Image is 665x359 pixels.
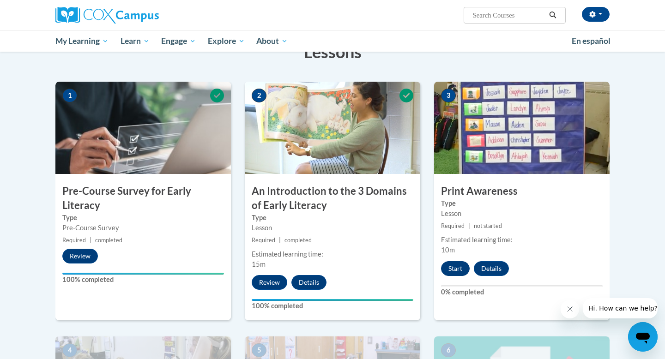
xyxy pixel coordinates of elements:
div: Pre-Course Survey [62,223,224,233]
div: Estimated learning time: [252,249,413,259]
span: 15m [252,260,266,268]
span: About [256,36,288,47]
span: 1 [62,89,77,102]
span: completed [284,237,312,244]
h3: Pre-Course Survey for Early Literacy [55,184,231,213]
div: Lesson [441,209,603,219]
span: Required [252,237,275,244]
span: My Learning [55,36,109,47]
span: En español [572,36,611,46]
img: Course Image [245,82,420,174]
h3: An Introduction to the 3 Domains of Early Literacy [245,184,420,213]
span: | [279,237,281,244]
div: Main menu [42,30,623,52]
button: Account Settings [582,7,610,22]
button: Details [291,275,326,290]
img: Course Image [434,82,610,174]
a: Explore [202,30,251,52]
button: Details [474,261,509,276]
span: 6 [441,343,456,357]
h3: Print Awareness [434,184,610,198]
div: Your progress [62,273,224,275]
span: 10m [441,246,455,254]
iframe: Close message [561,300,579,318]
span: 2 [252,89,266,102]
span: | [468,222,470,229]
label: 100% completed [62,275,224,285]
span: 3 [441,89,456,102]
button: Search [546,10,560,21]
span: 4 [62,343,77,357]
a: Learn [115,30,156,52]
span: completed [95,237,122,244]
button: Start [441,261,470,276]
a: En español [566,31,617,51]
input: Search Courses [472,10,546,21]
label: Type [441,198,603,209]
span: Required [441,222,465,229]
span: 5 [252,343,266,357]
label: Type [62,213,224,223]
span: Learn [121,36,150,47]
span: Required [62,237,86,244]
a: Cox Campus [55,7,231,24]
iframe: Button to launch messaging window [628,322,658,352]
img: Cox Campus [55,7,159,24]
a: Engage [155,30,202,52]
iframe: Message from company [583,298,658,318]
label: 100% completed [252,301,413,311]
div: Your progress [252,299,413,301]
span: not started [474,222,502,229]
div: Lesson [252,223,413,233]
div: Estimated learning time: [441,235,603,245]
h3: Lessons [55,40,610,63]
span: Explore [208,36,245,47]
button: Review [252,275,287,290]
span: Engage [161,36,196,47]
img: Course Image [55,82,231,174]
a: My Learning [49,30,115,52]
span: | [90,237,91,244]
a: About [251,30,294,52]
label: Type [252,213,413,223]
button: Review [62,249,98,263]
label: 0% completed [441,287,603,297]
